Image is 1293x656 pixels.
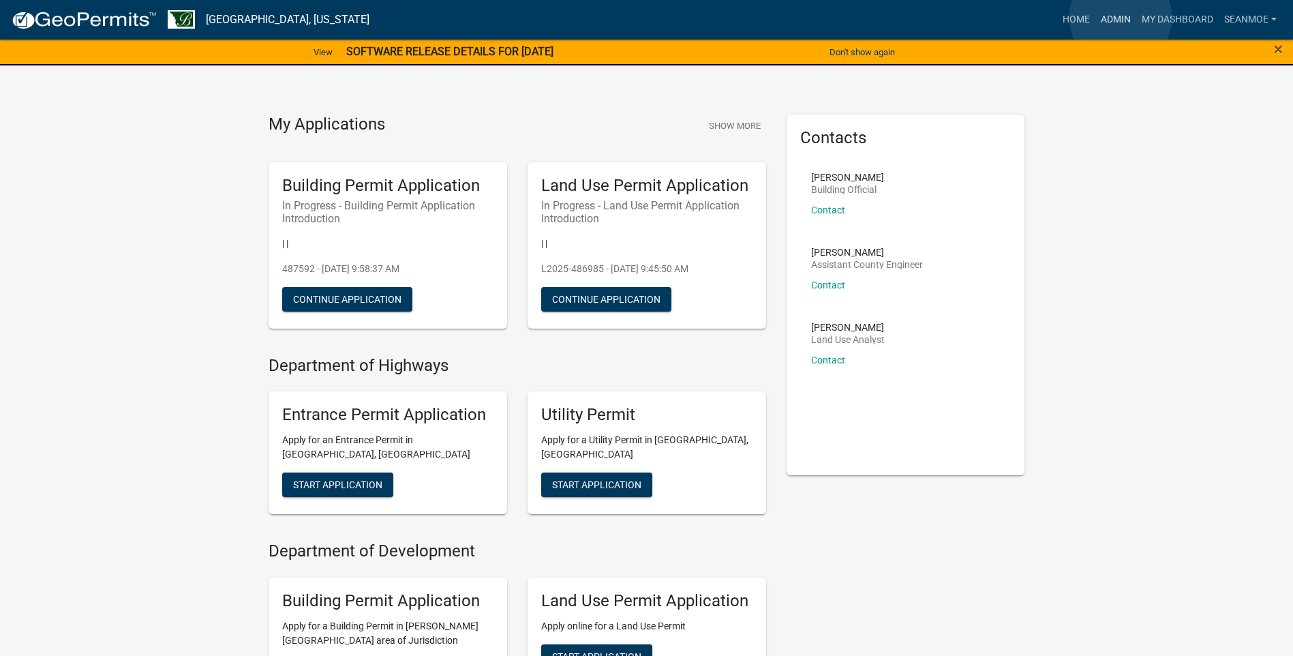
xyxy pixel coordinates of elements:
a: View [308,41,338,63]
a: Contact [811,280,845,290]
h4: Department of Highways [269,356,766,376]
a: Admin [1095,7,1136,33]
strong: SOFTWARE RELEASE DETAILS FOR [DATE] [346,45,553,58]
h4: Department of Development [269,541,766,561]
p: L2025-486985 - [DATE] 9:45:50 AM [541,262,752,276]
h6: In Progress - Building Permit Application Introduction [282,199,493,225]
p: Assistant County Engineer [811,260,923,269]
p: Land Use Analyst [811,335,885,344]
h4: My Applications [269,115,385,135]
button: Continue Application [541,287,671,312]
h5: Entrance Permit Application [282,405,493,425]
p: Apply for an Entrance Permit in [GEOGRAPHIC_DATA], [GEOGRAPHIC_DATA] [282,433,493,462]
button: Start Application [282,473,393,497]
h5: Land Use Permit Application [541,591,752,611]
a: [GEOGRAPHIC_DATA], [US_STATE] [206,8,369,31]
h5: Contacts [800,128,1011,148]
button: Close [1274,41,1283,57]
a: Home [1057,7,1095,33]
span: Start Application [293,479,382,490]
p: [PERSON_NAME] [811,248,923,257]
p: [PERSON_NAME] [811,173,884,182]
h6: In Progress - Land Use Permit Application Introduction [541,199,752,225]
img: Benton County, Minnesota [168,10,195,29]
button: Start Application [541,473,652,497]
p: 487592 - [DATE] 9:58:37 AM [282,262,493,276]
p: Building Official [811,185,884,194]
span: × [1274,40,1283,59]
a: SeanMoe [1219,7,1282,33]
p: [PERSON_NAME] [811,323,885,332]
button: Don't show again [824,41,900,63]
h5: Utility Permit [541,405,752,425]
p: | | [541,237,752,251]
p: | | [282,237,493,251]
p: Apply for a Utility Permit in [GEOGRAPHIC_DATA], [GEOGRAPHIC_DATA] [541,433,752,462]
p: Apply for a Building Permit in [PERSON_NAME][GEOGRAPHIC_DATA] area of Jurisdiction [282,619,493,648]
p: Apply online for a Land Use Permit [541,619,752,633]
button: Show More [703,115,766,137]
h5: Land Use Permit Application [541,176,752,196]
a: Contact [811,205,845,215]
h5: Building Permit Application [282,176,493,196]
h5: Building Permit Application [282,591,493,611]
button: Continue Application [282,287,412,312]
a: Contact [811,355,845,366]
a: My Dashboard [1136,7,1219,33]
span: Start Application [552,479,641,490]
